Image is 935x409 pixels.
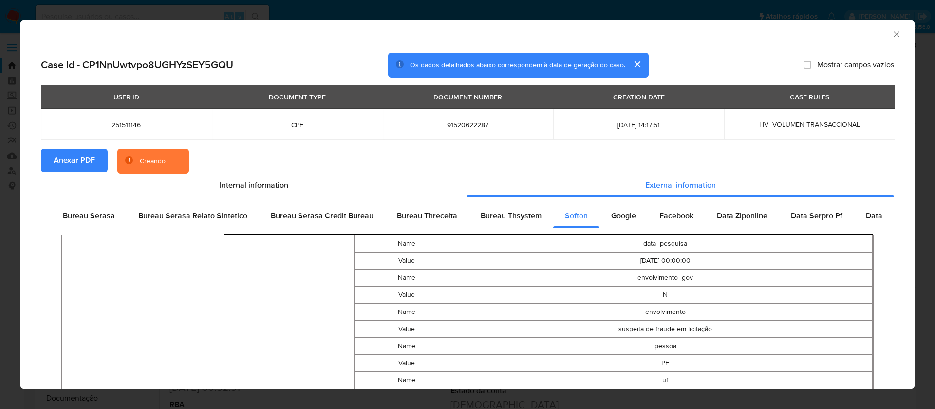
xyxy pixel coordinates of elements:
span: Google [611,210,636,221]
td: Value [355,321,458,338]
td: N [458,287,873,304]
td: suspeita de fraude em licitação [458,321,873,338]
div: DOCUMENT TYPE [263,89,332,105]
div: Detailed external info [51,204,884,228]
input: Mostrar campos vazios [804,61,811,69]
span: Internal information [220,179,288,191]
span: Bureau Threceita [397,210,457,221]
td: Value [355,253,458,270]
td: Name [355,304,458,321]
span: Mostrar campos vazios [817,60,894,70]
span: Data Ziponline [717,210,767,221]
span: Bureau Serasa [63,210,115,221]
span: Data Serpro Pj [866,210,917,221]
button: cerrar [625,53,649,76]
td: pessoa [458,338,873,355]
span: Bureau Thsystem [481,210,542,221]
td: envolvimento [458,304,873,321]
span: 91520622287 [394,120,542,129]
span: Bureau Serasa Credit Bureau [271,210,374,221]
span: Data Serpro Pf [791,210,842,221]
div: CASE RULES [784,89,835,105]
span: 251511146 [53,120,200,129]
td: Value [355,355,458,372]
button: Fechar a janela [892,29,900,38]
td: Name [355,270,458,287]
span: [DATE] 14:17:51 [565,120,712,129]
div: DOCUMENT NUMBER [428,89,508,105]
span: Softon [565,210,588,221]
span: Anexar PDF [54,150,95,171]
td: Name [355,372,458,389]
div: Detailed info [41,174,894,197]
span: External information [645,179,716,191]
td: Name [355,235,458,253]
td: PF [458,355,873,372]
div: USER ID [108,89,145,105]
td: data_pesquisa [458,235,873,253]
span: Facebook [659,210,693,221]
td: uf [458,372,873,389]
div: closure-recommendation-modal [20,20,915,389]
span: CPF [224,120,371,129]
div: Creando [140,156,166,166]
button: Anexar PDF [41,149,108,172]
td: Value [355,287,458,304]
td: [DATE] 00:00:00 [458,253,873,270]
td: envolvimento_gov [458,270,873,287]
td: Name [355,338,458,355]
span: Os dados detalhados abaixo correspondem à data de geração do caso. [410,60,625,70]
h2: Case Id - CP1NnUwtvpo8UGHYzSEY5GQU [41,58,233,71]
span: HV_VOLUMEN TRANSACCIONAL [759,119,860,129]
div: CREATION DATE [607,89,671,105]
span: Bureau Serasa Relato Sintetico [138,210,247,221]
